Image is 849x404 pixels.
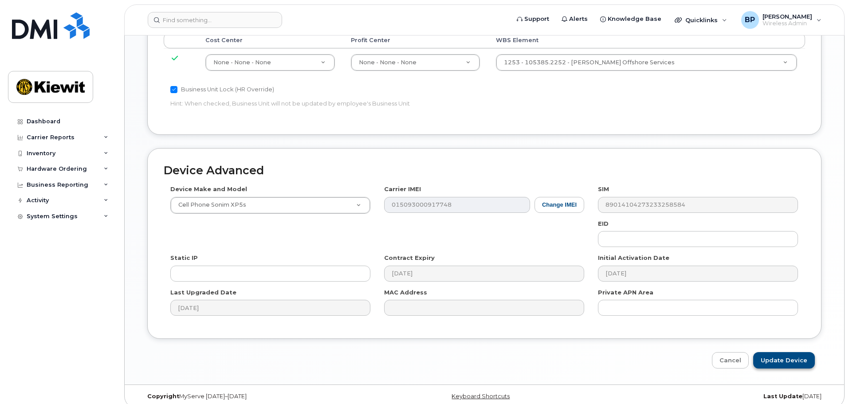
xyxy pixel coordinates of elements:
[745,15,755,25] span: BP
[213,59,271,66] span: None - None - None
[504,59,675,66] span: 1253 - 105385.2252 - Kiewit Offshore Services
[170,84,274,95] label: Business Unit Lock (HR Override)
[763,393,802,400] strong: Last Update
[594,10,668,28] a: Knowledge Base
[170,185,247,193] label: Device Make and Model
[343,32,488,48] th: Profit Center
[569,15,588,24] span: Alerts
[170,254,198,262] label: Static IP
[488,32,805,48] th: WBS Element
[171,197,370,213] a: Cell Phone Sonim XP5s
[763,13,812,20] span: [PERSON_NAME]
[535,197,584,213] button: Change IMEI
[763,20,812,27] span: Wireless Admin
[712,352,749,369] a: Cancel
[359,59,417,66] span: None - None - None
[148,12,282,28] input: Find something...
[598,220,609,228] label: EID
[384,288,427,297] label: MAC Address
[668,11,733,29] div: Quicklinks
[598,185,609,193] label: SIM
[206,55,334,71] a: None - None - None
[170,99,584,108] p: Hint: When checked, Business Unit will not be updated by employee's Business Unit
[555,10,594,28] a: Alerts
[384,185,421,193] label: Carrier IMEI
[173,201,246,209] span: Cell Phone Sonim XP5s
[598,254,669,262] label: Initial Activation Date
[608,15,661,24] span: Knowledge Base
[685,16,718,24] span: Quicklinks
[164,165,805,177] h2: Device Advanced
[170,86,177,93] input: Business Unit Lock (HR Override)
[753,352,815,369] input: Update Device
[197,32,343,48] th: Cost Center
[810,365,842,397] iframe: Messenger Launcher
[351,55,480,71] a: None - None - None
[141,393,370,400] div: MyServe [DATE]–[DATE]
[511,10,555,28] a: Support
[598,288,653,297] label: Private APN Area
[599,393,828,400] div: [DATE]
[452,393,510,400] a: Keyboard Shortcuts
[496,55,797,71] a: 1253 - 105385.2252 - [PERSON_NAME] Offshore Services
[147,393,179,400] strong: Copyright
[524,15,549,24] span: Support
[735,11,828,29] div: Belen Pena
[384,254,435,262] label: Contract Expiry
[170,288,236,297] label: Last Upgraded Date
